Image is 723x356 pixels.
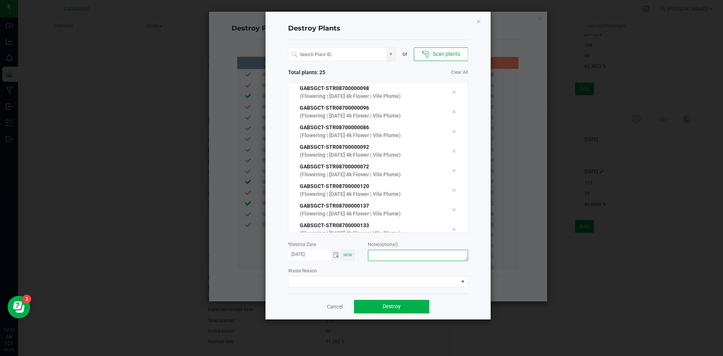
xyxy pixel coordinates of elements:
label: Note [368,241,398,248]
h4: Destroy Plants [288,24,468,34]
p: (Flowering | [DATE] 4k Flower | Vile Plume) [300,151,441,159]
p: (Flowering | [DATE] 4k Flower | Vile Plume) [300,112,441,120]
div: Remove tag [446,127,462,136]
p: (Flowering | [DATE] 4k Flower | Vile Plume) [300,210,441,218]
p: (Flowering | [DATE] 4k Flower | Vile Plume) [300,92,441,100]
button: Destroy [354,300,429,313]
span: GABSGCT-STR08700000086 [300,124,369,130]
div: Remove tag [446,205,462,214]
span: GABSGCT-STR08700000133 [300,222,369,228]
div: or [396,50,414,58]
label: Destroy Date [288,241,316,248]
div: Remove tag [446,147,462,156]
a: Clear All [451,69,468,76]
label: Waste Reason [288,267,317,274]
p: (Flowering | [DATE] 4k Flower | Vile Plume) [300,131,441,139]
a: Cancel [327,303,343,310]
span: (optional) [378,242,398,247]
p: (Flowering | [DATE] 4k Flower | Vile Plume) [300,190,441,198]
span: Total plants: 25 [288,69,378,76]
span: Toggle calendar [331,250,342,260]
button: Scan plants [414,47,468,61]
iframe: Resource center unread badge [22,295,31,304]
span: Destroy [383,303,401,309]
input: Date [288,250,331,259]
div: Remove tag [446,107,462,116]
div: Remove tag [446,88,462,97]
p: (Flowering | [DATE] 4k Flower | Vile Plume) [300,229,441,237]
div: Remove tag [446,186,462,195]
span: GABSGCT-STR08700000098 [300,85,369,91]
span: GABSGCT-STR08700000096 [300,105,369,111]
button: Close [476,17,481,26]
span: GABSGCT-STR08700000092 [300,144,369,150]
span: GABSGCT-STR08700000120 [300,183,369,189]
span: GABSGCT-STR08700000072 [300,163,369,170]
iframe: Resource center [8,296,30,318]
div: Remove tag [446,166,462,175]
input: NO DATA FOUND [288,48,386,61]
span: Now [343,253,352,257]
p: (Flowering | [DATE] 4k Flower | Vile Plume) [300,171,441,179]
span: GABSGCT-STR08700000137 [300,203,369,209]
div: Remove tag [446,225,462,234]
